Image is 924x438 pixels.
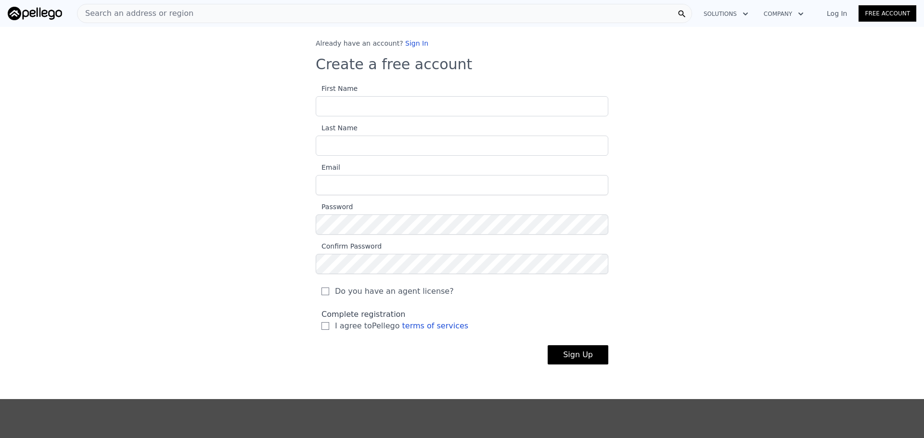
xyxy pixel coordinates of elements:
[321,310,406,319] span: Complete registration
[316,96,608,116] input: First Name
[815,9,859,18] a: Log In
[316,242,382,250] span: Confirm Password
[316,175,608,195] input: Email
[316,38,608,48] div: Already have an account?
[405,39,428,47] a: Sign In
[859,5,916,22] a: Free Account
[316,214,608,235] input: Password
[402,321,469,330] a: terms of services
[696,5,756,23] button: Solutions
[316,56,608,73] h3: Create a free account
[316,163,340,171] span: Email
[321,322,329,330] input: I agree toPellego terms of services
[316,136,608,156] input: Last Name
[316,124,358,132] span: Last Name
[756,5,811,23] button: Company
[335,320,468,332] span: I agree to Pellego
[77,8,193,19] span: Search an address or region
[8,7,62,20] img: Pellego
[316,85,358,92] span: First Name
[316,203,353,211] span: Password
[321,288,329,295] input: Do you have an agent license?
[548,345,608,364] button: Sign Up
[316,254,608,274] input: Confirm Password
[335,286,454,297] span: Do you have an agent license?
